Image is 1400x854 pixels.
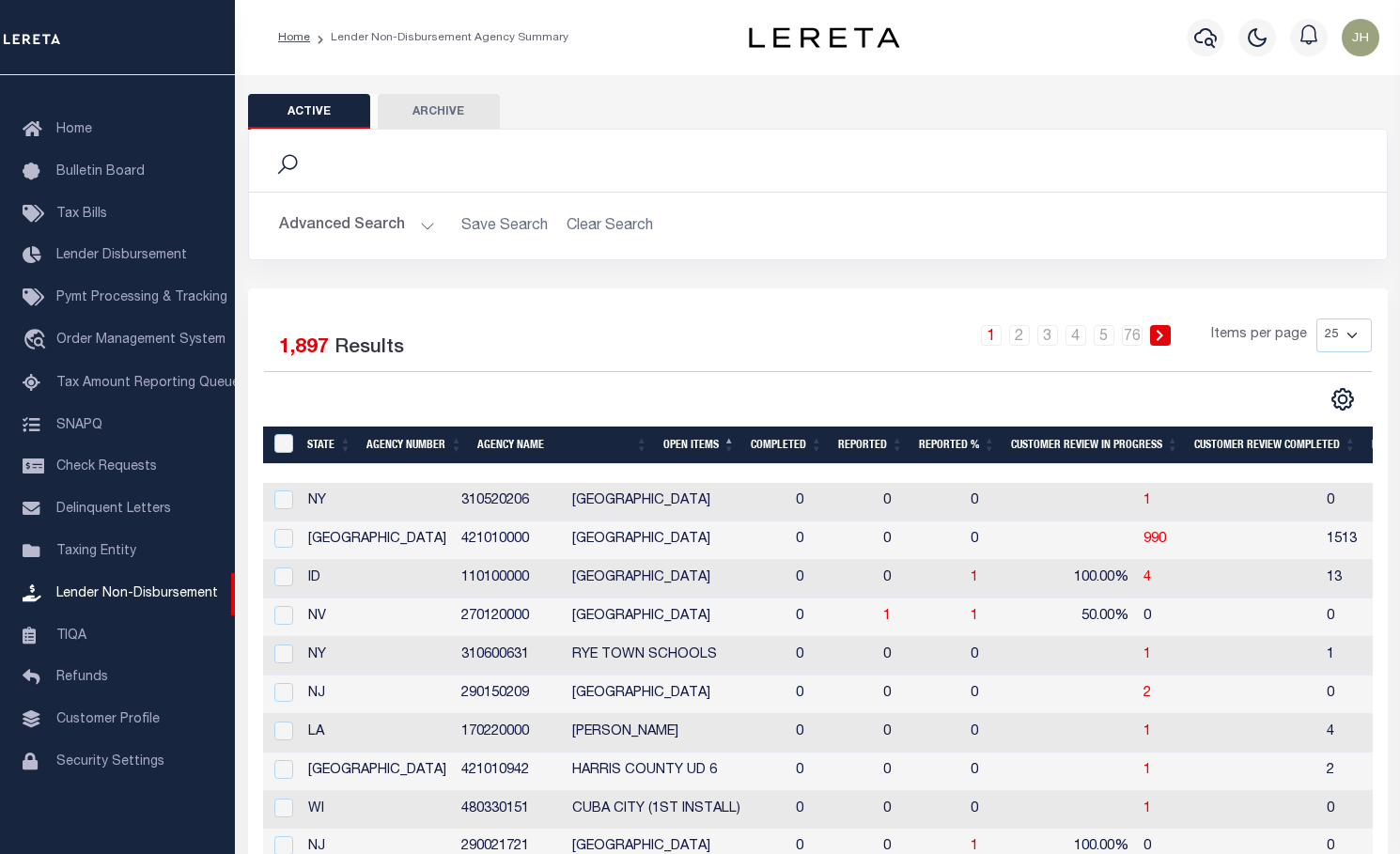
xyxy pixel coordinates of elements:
[454,637,565,675] td: 310600631
[1143,533,1166,546] a: 990
[1044,560,1136,598] td: 100.00%
[971,571,978,584] a: 1
[454,560,565,598] td: 110100000
[1094,325,1114,346] a: 5
[279,338,329,358] span: 1,897
[788,714,876,753] td: 0
[310,29,568,46] li: Lender Non-Disbursement Agency Summary
[788,598,876,637] td: 0
[56,503,171,516] span: Delinquent Letters
[1143,764,1151,777] a: 1
[565,560,788,598] td: [GEOGRAPHIC_DATA]
[963,521,1044,560] td: 0
[963,753,1044,791] td: 0
[1211,325,1307,346] span: Items per page
[876,675,963,714] td: 0
[1122,325,1143,346] a: 76
[1136,598,1319,637] td: 0
[56,291,227,304] span: Pymt Processing & Tracking
[56,123,92,136] span: Home
[749,27,899,48] img: logo-dark.svg
[656,427,743,465] th: Open Items: activate to sort column descending
[263,427,301,465] th: MBACode
[788,675,876,714] td: 0
[788,521,876,560] td: 0
[1143,725,1151,738] a: 1
[1143,494,1151,507] a: 1
[1187,427,1364,465] th: Customer Review Completed: activate to sort column ascending
[876,560,963,598] td: 0
[743,427,831,465] th: Completed: activate to sort column ascending
[876,637,963,675] td: 0
[788,560,876,598] td: 0
[56,334,226,347] span: Order Management System
[565,483,788,521] td: [GEOGRAPHIC_DATA]
[301,483,454,521] td: NY
[883,610,891,623] a: 1
[56,545,136,558] span: Taxing Entity
[1143,648,1151,661] a: 1
[1143,802,1151,815] a: 1
[565,791,788,830] td: CUBA CITY (1ST INSTALL)
[301,791,454,830] td: WI
[334,334,404,364] label: Results
[565,521,788,560] td: [GEOGRAPHIC_DATA]
[56,671,108,684] span: Refunds
[565,714,788,753] td: [PERSON_NAME]
[981,325,1002,346] a: 1
[1143,571,1151,584] a: 4
[971,610,978,623] a: 1
[56,208,107,221] span: Tax Bills
[565,675,788,714] td: [GEOGRAPHIC_DATA]
[1003,427,1187,465] th: Customer Review In Progress: activate to sort column ascending
[565,598,788,637] td: [GEOGRAPHIC_DATA]
[1009,325,1030,346] a: 2
[454,598,565,637] td: 270120000
[56,587,218,600] span: Lender Non-Disbursement
[454,714,565,753] td: 170220000
[301,560,454,598] td: ID
[876,753,963,791] td: 0
[971,840,978,853] a: 1
[963,483,1044,521] td: 0
[278,32,310,43] a: Home
[301,675,454,714] td: NJ
[248,94,370,130] button: Active
[454,675,565,714] td: 290150209
[301,637,454,675] td: NY
[56,377,240,390] span: Tax Amount Reporting Queue
[454,483,565,521] td: 310520206
[56,165,145,179] span: Bulletin Board
[788,753,876,791] td: 0
[56,460,157,474] span: Check Requests
[454,521,565,560] td: 421010000
[1044,598,1136,637] td: 50.00%
[56,418,102,431] span: SNAPQ
[876,521,963,560] td: 0
[565,637,788,675] td: RYE TOWN SCHOOLS
[301,598,454,637] td: NV
[300,427,359,465] th: State: activate to sort column ascending
[963,791,1044,830] td: 0
[1143,687,1151,700] a: 2
[963,714,1044,753] td: 0
[454,753,565,791] td: 421010942
[788,637,876,675] td: 0
[876,483,963,521] td: 0
[1037,325,1058,346] a: 3
[911,427,1003,465] th: Reported %: activate to sort column ascending
[56,629,86,642] span: TIQA
[359,427,470,465] th: Agency Number: activate to sort column ascending
[378,94,500,130] button: Archive
[301,714,454,753] td: LA
[876,714,963,753] td: 0
[1342,19,1379,56] img: svg+xml;base64,PHN2ZyB4bWxucz0iaHR0cDovL3d3dy53My5vcmcvMjAwMC9zdmciIHBvaW50ZXItZXZlbnRzPSJub25lIi...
